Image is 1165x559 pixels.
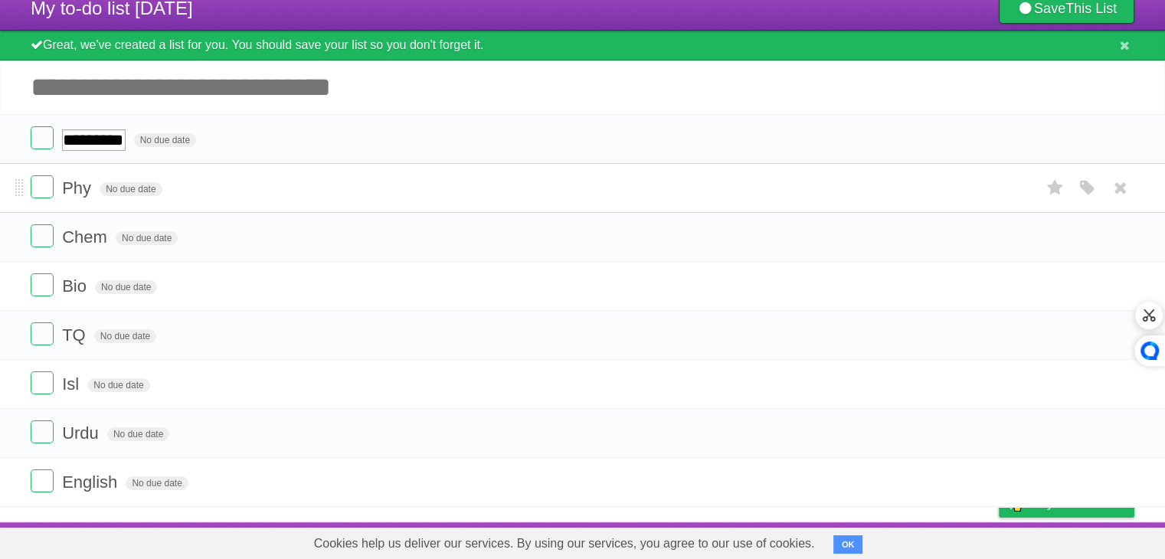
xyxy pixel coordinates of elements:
label: Done [31,420,54,443]
span: No due date [116,231,178,245]
label: Star task [1041,175,1070,201]
span: No due date [107,427,169,441]
span: Cookies help us deliver our services. By using our services, you agree to our use of cookies. [299,528,830,559]
a: Developers [846,526,908,555]
span: TQ [62,325,90,345]
label: Done [31,224,54,247]
a: Suggest a feature [1038,526,1134,555]
a: About [795,526,827,555]
span: No due date [95,280,157,294]
label: Done [31,175,54,198]
span: Bio [62,276,90,296]
b: This List [1065,1,1117,16]
span: No due date [100,182,162,196]
span: Isl [62,374,83,394]
label: Done [31,469,54,492]
label: Done [31,371,54,394]
span: Phy [62,178,95,198]
span: No due date [87,378,149,392]
button: OK [833,535,863,554]
span: English [62,472,121,492]
label: Done [31,126,54,149]
span: No due date [94,329,156,343]
label: Done [31,322,54,345]
a: Terms [927,526,960,555]
label: Done [31,273,54,296]
a: Privacy [979,526,1019,555]
span: Chem [62,227,111,247]
span: Urdu [62,423,103,443]
span: No due date [126,476,188,490]
span: No due date [134,133,196,147]
span: Buy me a coffee [1031,490,1127,517]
